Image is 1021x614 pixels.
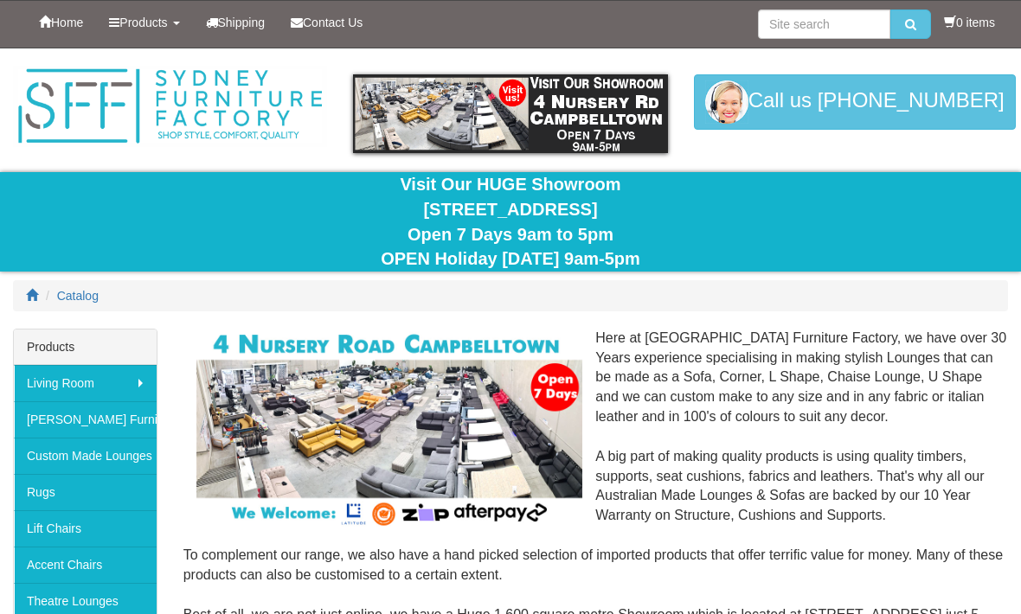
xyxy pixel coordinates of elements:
span: Shipping [218,16,266,29]
a: Contact Us [278,1,376,44]
div: Visit Our HUGE Showroom [STREET_ADDRESS] Open 7 Days 9am to 5pm OPEN Holiday [DATE] 9am-5pm [13,172,1008,271]
a: Shipping [193,1,279,44]
a: Lift Chairs [14,510,157,547]
li: 0 items [944,14,995,31]
a: Products [96,1,192,44]
a: Custom Made Lounges [14,438,157,474]
a: [PERSON_NAME] Furniture [14,401,157,438]
input: Site search [758,10,890,39]
img: Corner Modular Lounges [196,329,583,529]
a: Accent Chairs [14,547,157,583]
span: Contact Us [303,16,363,29]
span: Products [119,16,167,29]
a: Living Room [14,365,157,401]
img: showroom.gif [353,74,667,153]
a: Catalog [57,289,99,303]
a: Rugs [14,474,157,510]
div: Products [14,329,157,365]
span: Home [51,16,83,29]
img: Sydney Furniture Factory [13,66,327,147]
a: Home [26,1,96,44]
